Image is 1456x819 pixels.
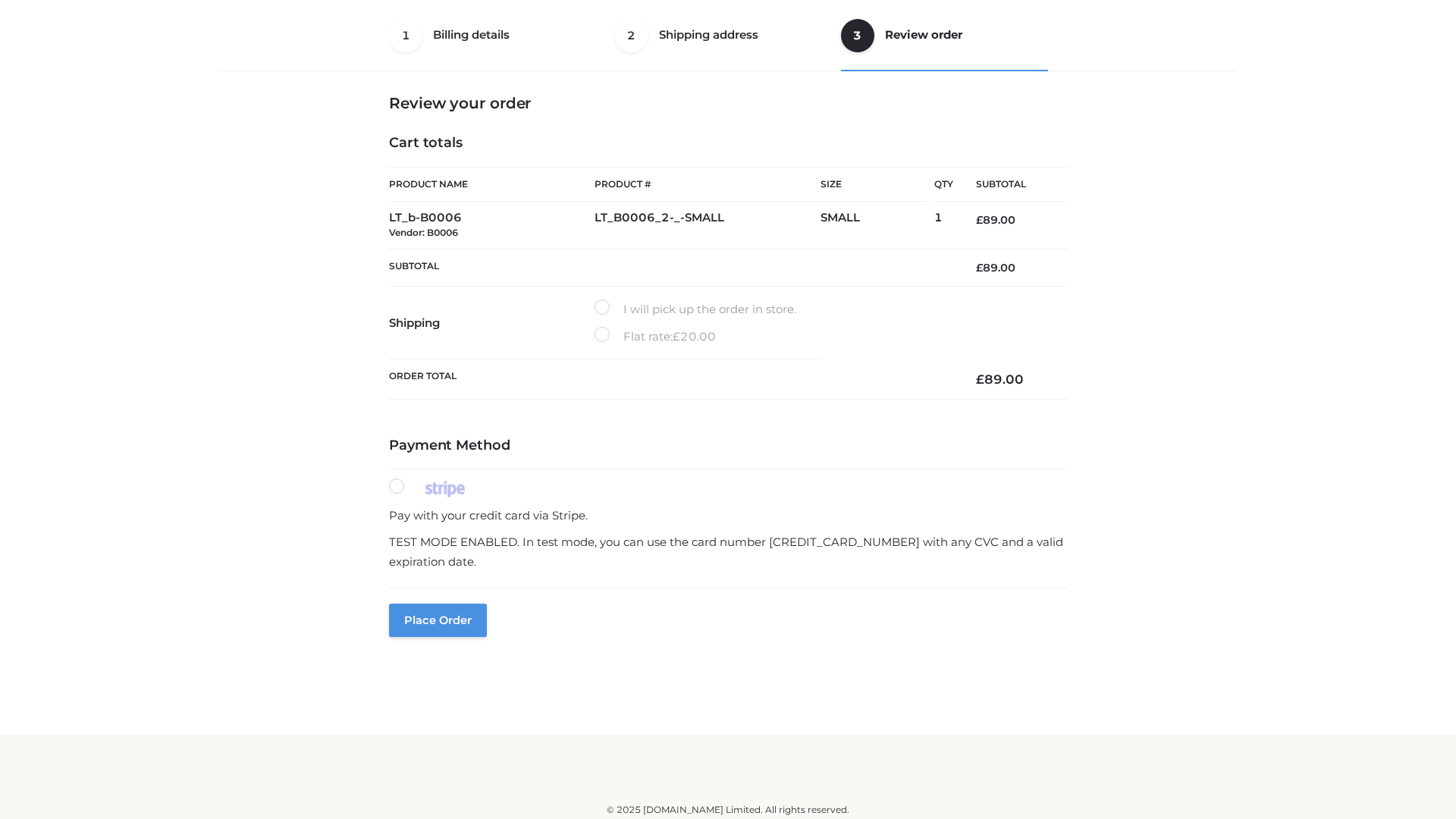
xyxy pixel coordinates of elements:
small: Vendor: B0006 [389,227,458,238]
td: LT_B0006_2-_-SMALL [595,202,821,249]
label: Flat rate: [595,327,716,347]
h4: Cart totals [389,135,1067,152]
label: I will pick up the order in store. [595,300,796,319]
td: LT_b-B0006 [389,202,595,249]
button: Place order [389,604,487,637]
td: SMALL [821,202,934,249]
th: Subtotal [953,168,1067,202]
bdi: 89.00 [976,372,1024,387]
th: Product Name [389,167,595,202]
th: Product # [595,167,821,202]
th: Shipping [389,287,595,359]
td: 1 [934,202,953,249]
div: © 2025 [DOMAIN_NAME] Limited. All rights reserved. [225,802,1231,817]
span: £ [976,261,983,275]
bdi: 89.00 [976,213,1015,227]
span: £ [673,329,680,344]
p: Pay with your credit card via Stripe. [389,506,1067,526]
th: Qty [934,167,953,202]
p: TEST MODE ENABLED. In test mode, you can use the card number [CREDIT_CARD_NUMBER] with any CVC an... [389,532,1067,571]
h4: Payment Method [389,438,1067,454]
span: £ [976,372,984,387]
bdi: 20.00 [673,329,716,344]
th: Order Total [389,359,953,400]
th: Subtotal [389,249,953,286]
h3: Review your order [389,94,1067,112]
span: £ [976,213,983,227]
th: Size [821,168,927,202]
bdi: 89.00 [976,261,1015,275]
